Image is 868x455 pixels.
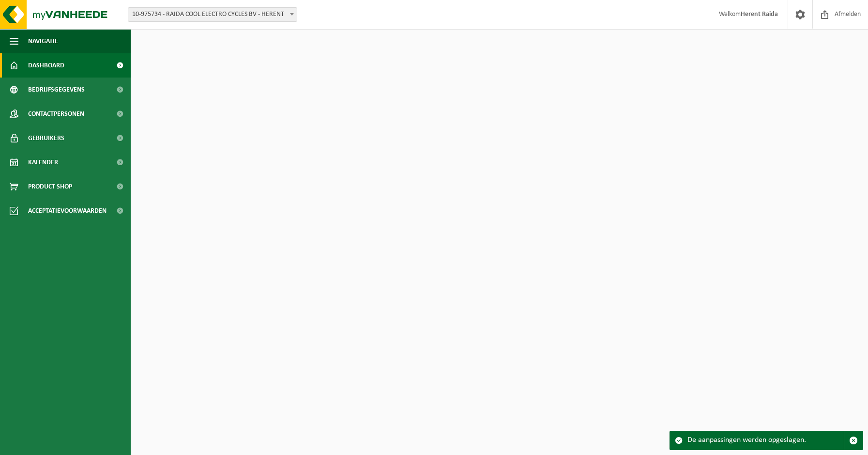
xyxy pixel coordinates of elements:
[687,431,844,450] div: De aanpassingen werden opgeslagen.
[28,199,107,223] span: Acceptatievoorwaarden
[28,150,58,174] span: Kalender
[28,102,84,126] span: Contactpersonen
[128,7,297,22] span: 10-975734 - RAIDA COOL ELECTRO CYCLES BV - HERENT
[741,11,778,18] strong: Herent Raida
[28,53,64,78] span: Dashboard
[28,174,72,199] span: Product Shop
[28,29,58,53] span: Navigatie
[28,126,64,150] span: Gebruikers
[28,78,85,102] span: Bedrijfsgegevens
[128,8,297,21] span: 10-975734 - RAIDA COOL ELECTRO CYCLES BV - HERENT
